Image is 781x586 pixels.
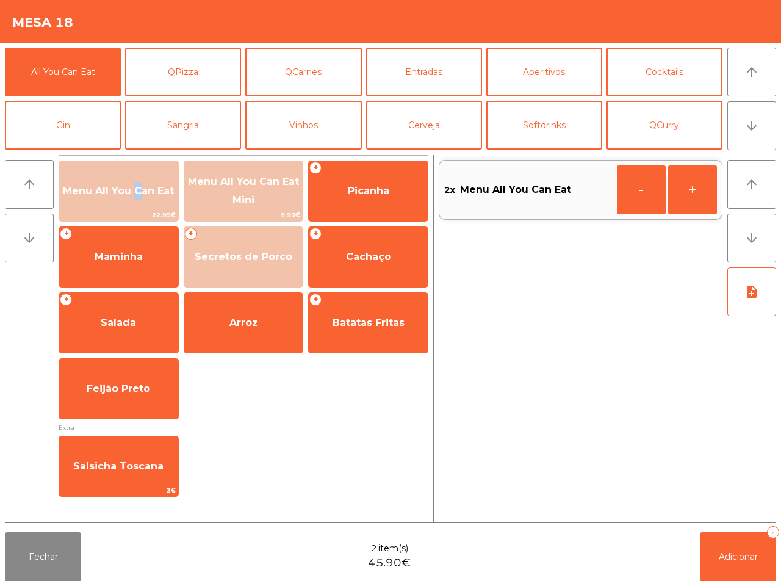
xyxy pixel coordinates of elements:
[95,251,143,262] span: Maminha
[5,532,81,581] button: Fechar
[60,228,72,240] span: +
[184,209,303,221] span: 9.95€
[245,101,361,150] button: Vinhos
[727,214,776,262] button: arrow_downward
[5,48,121,96] button: All You Can Eat
[125,101,241,150] button: Sangria
[101,317,136,328] span: Salada
[229,317,258,328] span: Arroz
[346,251,391,262] span: Cachaço
[668,165,717,214] button: +
[87,383,150,394] span: Feijão Preto
[617,165,666,214] button: -
[371,542,377,555] span: 2
[727,101,776,150] button: arrow_downward
[22,231,37,245] i: arrow_downward
[727,160,776,209] button: arrow_upward
[59,422,428,433] span: Extra
[368,555,411,571] span: 45.90€
[378,542,408,555] span: item(s)
[60,294,72,306] span: +
[5,214,54,262] button: arrow_downward
[333,317,405,328] span: Batatas Fritas
[73,460,164,472] span: Salsicha Toscana
[195,251,292,262] span: Secretos de Porco
[5,101,121,150] button: Gin
[5,160,54,209] button: arrow_upward
[606,48,722,96] button: Cocktails
[309,228,322,240] span: +
[486,101,602,150] button: Softdrinks
[744,118,759,133] i: arrow_downward
[309,162,322,174] span: +
[744,65,759,79] i: arrow_upward
[245,48,361,96] button: QCarnes
[348,185,389,197] span: Picanha
[125,48,241,96] button: QPizza
[59,485,178,496] span: 3€
[309,294,322,306] span: +
[700,532,776,581] button: Adicionar2
[486,48,602,96] button: Aperitivos
[719,551,758,562] span: Adicionar
[188,176,299,206] span: Menu All You Can Eat Mini
[366,101,482,150] button: Cerveja
[185,228,197,240] span: +
[606,101,722,150] button: QCurry
[727,267,776,316] button: note_add
[22,177,37,192] i: arrow_upward
[444,181,455,199] span: 2x
[460,181,571,199] span: Menu All You Can Eat
[59,209,178,221] span: 22.95€
[727,48,776,96] button: arrow_upward
[744,231,759,245] i: arrow_downward
[744,284,759,299] i: note_add
[767,526,779,538] div: 2
[744,177,759,192] i: arrow_upward
[12,13,73,32] h4: Mesa 18
[63,185,174,197] span: Menu All You Can Eat
[366,48,482,96] button: Entradas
